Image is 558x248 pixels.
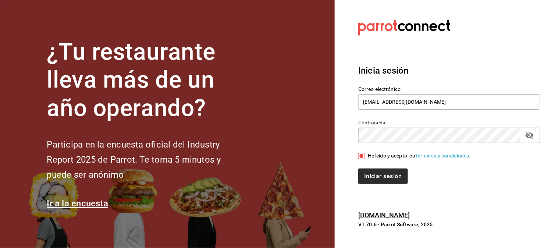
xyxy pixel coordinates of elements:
[358,64,540,77] h3: Inicia sesión
[47,198,108,209] a: Ir a la encuesta
[358,221,540,228] p: V1.70.6 - Parrot Software, 2025.
[358,120,540,125] label: Contraseña
[358,211,410,219] a: [DOMAIN_NAME]
[358,94,540,110] input: Ingresa tu correo electrónico
[368,152,471,160] div: He leído y acepto los
[47,38,245,123] h1: ¿Tu restaurante lleva más de un año operando?
[415,153,471,159] a: Términos y condiciones.
[358,86,540,92] label: Correo electrónico
[358,169,408,184] button: Iniciar sesión
[523,129,536,142] button: passwordField
[47,137,245,182] h2: Participa en la encuesta oficial del Industry Report 2025 de Parrot. Te toma 5 minutos y puede se...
